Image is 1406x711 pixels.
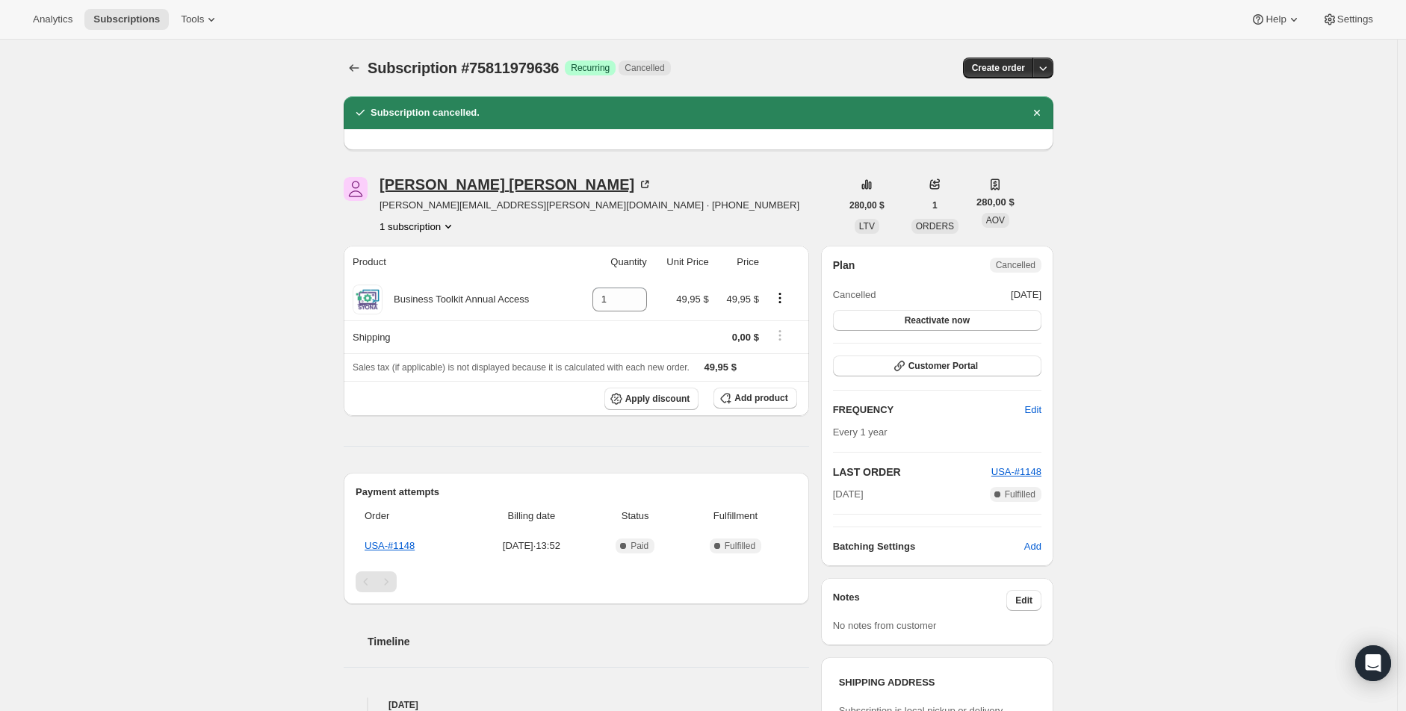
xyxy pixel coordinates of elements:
span: AOV [986,215,1005,226]
h2: FREQUENCY [833,403,1025,417]
span: Analytics [33,13,72,25]
button: Reactivate now [833,310,1041,331]
span: Tools [181,13,204,25]
span: Subscriptions [93,13,160,25]
span: Settings [1337,13,1373,25]
span: Subscription #75811979636 [368,60,559,76]
th: Price [713,246,764,279]
button: Settings [1313,9,1382,30]
span: Edit [1015,594,1032,606]
h6: Batching Settings [833,539,1024,554]
button: Subscriptions [84,9,169,30]
span: Sales tax (if applicable) is not displayed because it is calculated with each new order. [353,362,690,373]
span: 49,95 $ [704,361,737,373]
div: Business Toolkit Annual Access [383,292,529,307]
span: Patrick Riehlman [344,177,368,201]
span: 280,00 $ [976,195,1015,210]
button: Product actions [380,219,456,234]
span: 49,95 $ [727,294,759,305]
span: Cancelled [833,288,876,302]
span: Customer Portal [908,360,978,372]
span: Status [596,509,674,524]
span: [PERSON_NAME][EMAIL_ADDRESS][PERSON_NAME][DOMAIN_NAME] · [PHONE_NUMBER] [380,198,799,213]
span: Help [1266,13,1286,25]
span: Fulfilled [725,540,755,552]
span: 280,00 $ [849,199,885,211]
button: 1 [923,195,947,216]
span: Fulfilled [1005,488,1035,500]
span: Edit [1025,403,1041,417]
button: Analytics [24,9,81,30]
span: Paid [631,540,648,552]
button: Create order [963,58,1034,78]
span: Add product [734,392,787,404]
span: [DATE] [1011,288,1041,302]
span: LTV [859,221,875,232]
th: Order [356,500,471,533]
h2: Plan [833,258,855,273]
h2: LAST ORDER [833,465,991,479]
span: [DATE] [833,487,864,502]
button: Add [1015,535,1050,559]
span: 49,95 $ [676,294,708,305]
div: [PERSON_NAME] [PERSON_NAME] [380,177,652,192]
h2: Timeline [368,634,809,649]
th: Shipping [344,320,575,353]
span: Billing date [476,509,588,524]
button: Product actions [768,290,792,306]
h3: Notes [833,590,1007,611]
span: Reactivate now [905,314,970,326]
a: USA-#1148 [365,540,415,551]
img: product img [353,285,383,314]
span: Cancelled [625,62,664,74]
span: ORDERS [916,221,954,232]
h3: SHIPPING ADDRESS [839,675,1035,690]
button: Shipping actions [768,327,792,344]
button: Customer Portal [833,355,1041,376]
h2: Subscription cancelled. [371,105,480,120]
button: Edit [1016,398,1050,422]
th: Product [344,246,575,279]
span: Add [1024,539,1041,554]
span: [DATE] · 13:52 [476,538,588,553]
span: Cancelled [996,259,1035,271]
button: Descartar notificación [1026,102,1047,123]
span: Fulfillment [683,509,787,524]
span: Create order [972,62,1025,74]
div: Open Intercom Messenger [1355,645,1391,681]
th: Quantity [575,246,651,279]
span: Every 1 year [833,426,888,438]
nav: Paginación [356,571,797,592]
th: Unit Price [651,246,713,279]
span: Recurring [571,62,610,74]
span: 0,00 $ [732,332,759,343]
button: Subscriptions [344,58,365,78]
button: Tools [172,9,228,30]
h2: Payment attempts [356,485,797,500]
button: Help [1242,9,1310,30]
span: No notes from customer [833,620,937,631]
button: Add product [713,388,796,409]
a: USA-#1148 [991,466,1041,477]
button: 280,00 $ [840,195,894,216]
button: Edit [1006,590,1041,611]
button: Apply discount [604,388,699,410]
button: USA-#1148 [991,465,1041,479]
span: Apply discount [625,393,690,405]
span: 1 [932,199,938,211]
